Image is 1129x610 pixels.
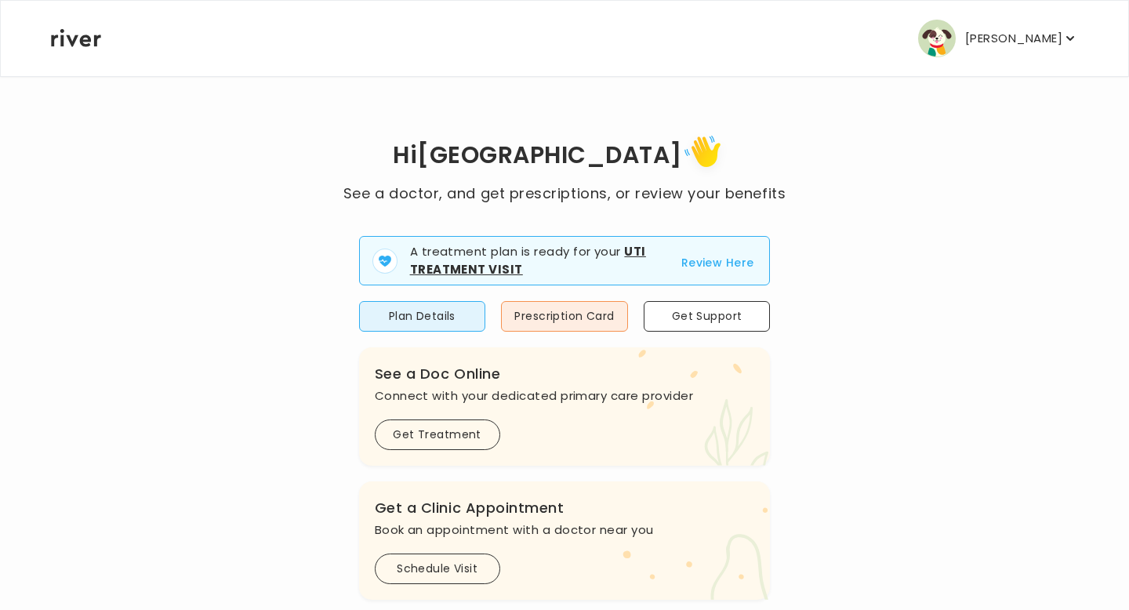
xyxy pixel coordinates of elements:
p: Connect with your dedicated primary care provider [375,385,755,407]
button: Get Treatment [375,419,500,450]
h3: See a Doc Online [375,363,755,385]
button: user avatar[PERSON_NAME] [918,20,1078,57]
p: Book an appointment with a doctor near you [375,519,755,541]
img: user avatar [918,20,956,57]
h1: Hi [GEOGRAPHIC_DATA] [343,130,786,183]
p: [PERSON_NAME] [965,27,1062,49]
h3: Get a Clinic Appointment [375,497,755,519]
button: Get Support [644,301,771,332]
strong: Uti Treatment Visit [410,243,646,278]
button: Plan Details [359,301,486,332]
button: Schedule Visit [375,554,500,584]
p: A treatment plan is ready for your [410,243,663,278]
button: Review Here [681,253,754,272]
button: Prescription Card [501,301,628,332]
p: See a doctor, and get prescriptions, or review your benefits [343,183,786,205]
